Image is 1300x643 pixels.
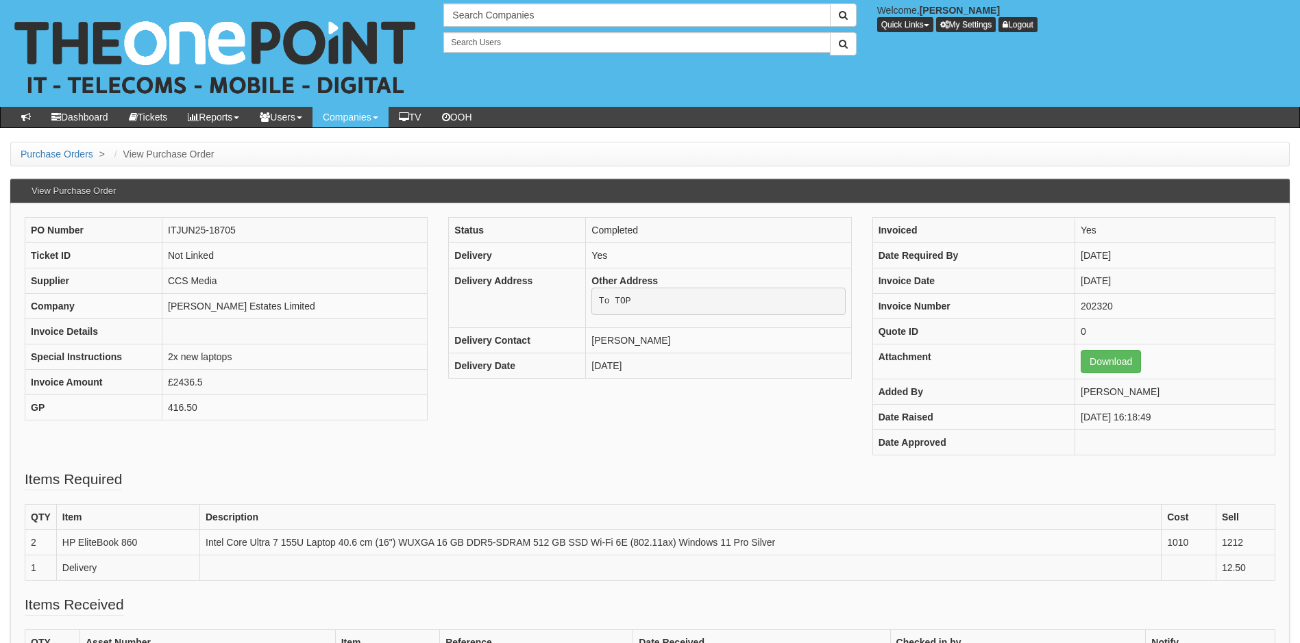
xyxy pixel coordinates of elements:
[162,268,428,294] td: CCS Media
[1075,243,1275,268] td: [DATE]
[177,107,249,127] a: Reports
[872,243,1075,268] th: Date Required By
[872,430,1075,455] th: Date Approved
[1162,505,1216,530] th: Cost
[111,147,214,161] li: View Purchase Order
[432,107,482,127] a: OOH
[25,395,162,420] th: GP
[162,370,428,395] td: £2436.5
[586,218,851,243] td: Completed
[591,288,845,315] pre: To TOP
[998,17,1038,32] a: Logout
[1075,319,1275,344] td: 0
[25,218,162,243] th: PO Number
[449,327,586,353] th: Delivery Contact
[877,17,933,32] button: Quick Links
[443,3,830,27] input: Search Companies
[449,218,586,243] th: Status
[586,243,851,268] td: Yes
[56,505,199,530] th: Item
[162,395,428,420] td: 416.50
[200,530,1162,555] td: Intel Core Ultra 7 155U Laptop 40.6 cm (16") WUXGA 16 GB DDR5-SDRAM 512 GB SSD Wi-Fi 6E (802.11ax...
[1081,350,1141,373] a: Download
[1216,555,1275,581] td: 12.50
[25,319,162,344] th: Invoice Details
[25,370,162,395] th: Invoice Amount
[389,107,432,127] a: TV
[162,243,428,268] td: Not Linked
[119,107,178,127] a: Tickets
[25,243,162,268] th: Ticket ID
[449,268,586,328] th: Delivery Address
[586,327,851,353] td: [PERSON_NAME]
[56,530,199,555] td: HP EliteBook 860
[872,218,1075,243] th: Invoiced
[1075,218,1275,243] td: Yes
[872,405,1075,430] th: Date Raised
[41,107,119,127] a: Dashboard
[25,594,124,616] legend: Items Received
[25,555,57,581] td: 1
[872,268,1075,294] th: Invoice Date
[443,32,830,53] input: Search Users
[1075,294,1275,319] td: 202320
[920,5,1000,16] b: [PERSON_NAME]
[312,107,389,127] a: Companies
[449,353,586,378] th: Delivery Date
[872,344,1075,379] th: Attachment
[1075,268,1275,294] td: [DATE]
[200,505,1162,530] th: Description
[96,149,108,160] span: >
[249,107,312,127] a: Users
[1216,505,1275,530] th: Sell
[867,3,1300,32] div: Welcome,
[21,149,93,160] a: Purchase Orders
[25,505,57,530] th: QTY
[872,379,1075,405] th: Added By
[872,294,1075,319] th: Invoice Number
[586,353,851,378] td: [DATE]
[591,275,658,286] b: Other Address
[1216,530,1275,555] td: 1212
[162,294,428,319] td: [PERSON_NAME] Estates Limited
[25,344,162,370] th: Special Instructions
[162,218,428,243] td: ITJUN25-18705
[1162,530,1216,555] td: 1010
[1075,405,1275,430] td: [DATE] 16:18:49
[449,243,586,268] th: Delivery
[25,268,162,294] th: Supplier
[25,294,162,319] th: Company
[25,530,57,555] td: 2
[25,179,123,203] h3: View Purchase Order
[1075,379,1275,405] td: [PERSON_NAME]
[872,319,1075,344] th: Quote ID
[56,555,199,581] td: Delivery
[936,17,996,32] a: My Settings
[25,469,122,490] legend: Items Required
[162,344,428,370] td: 2x new laptops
